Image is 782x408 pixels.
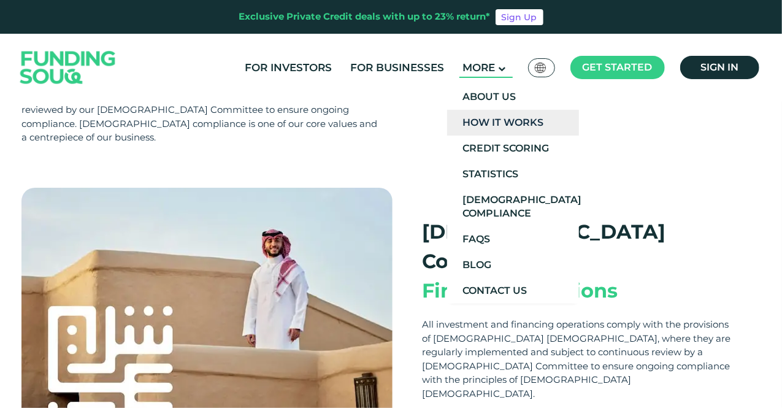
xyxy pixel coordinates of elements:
a: About Us [447,84,579,110]
a: Blog [447,252,579,278]
a: [DEMOGRAPHIC_DATA] Compliance [447,187,579,226]
div: All our investment and financing are Shairah compliant. Every opportunity is reviewed by our [DEM... [21,90,383,145]
div: [DEMOGRAPHIC_DATA] Compliance [422,217,734,276]
a: Sign Up [496,9,543,25]
div: All investment and financing operations comply with the provisions of [DEMOGRAPHIC_DATA] [DEMOGRA... [422,318,734,401]
a: For Businesses [347,58,447,78]
img: SA Flag [535,63,546,73]
span: Get started [583,61,653,73]
a: Sign in [680,56,759,79]
img: Logo [8,37,128,99]
a: For Investors [242,58,335,78]
div: Exclusive Private Credit deals with up to 23% return* [239,10,491,24]
a: Credit Scoring [447,136,579,161]
a: Contact Us [447,278,579,304]
a: FAQs [447,226,579,252]
div: Financial Solutions [422,276,734,306]
a: How It Works [447,110,579,136]
span: Sign in [700,61,738,73]
span: More [462,61,495,74]
a: Statistics [447,161,579,187]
